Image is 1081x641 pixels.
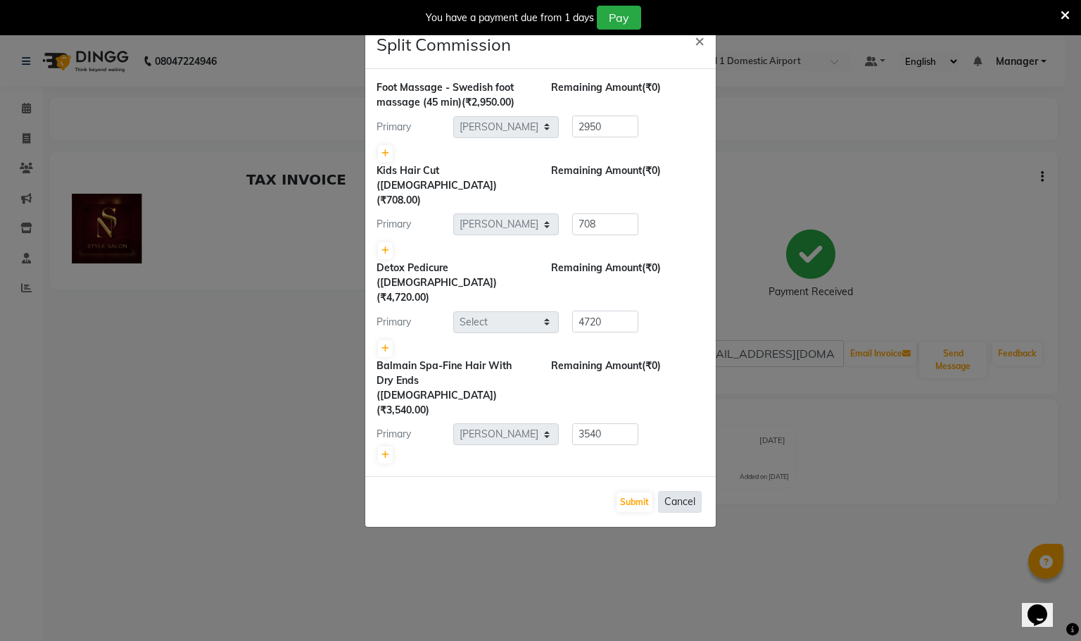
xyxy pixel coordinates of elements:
[241,28,457,49] h3: NS Style Salon
[695,30,704,51] span: ×
[597,6,641,30] button: Pay
[551,164,642,177] span: Remaining Amount
[8,6,457,23] h2: TAX INVOICE
[642,81,661,94] span: (₹0)
[1022,585,1067,627] iframe: chat widget
[658,491,702,513] button: Cancel
[551,81,642,94] span: Remaining Amount
[366,120,453,135] div: Primary
[366,315,453,330] div: Primary
[551,359,642,372] span: Remaining Amount
[241,70,457,85] p: GSTIN : 27ABECS9695M1ZA
[642,164,661,177] span: (₹0)
[377,261,497,289] span: Detox Pedicure ([DEMOGRAPHIC_DATA])
[241,55,457,70] p: [STREET_ADDRESS]
[426,11,594,25] div: You have a payment due from 1 days
[642,261,661,274] span: (₹0)
[377,359,512,402] span: Balmain Spa-Fine Hair With Dry Ends ([DEMOGRAPHIC_DATA])
[377,164,497,192] span: Kids Hair Cut ([DEMOGRAPHIC_DATA])
[683,20,716,60] button: Close
[241,85,457,99] p: Contact : [PHONE_NUMBER]
[642,359,661,372] span: (₹0)
[377,194,421,206] span: (₹708.00)
[366,427,453,442] div: Primary
[377,32,511,57] h4: Split Commission
[377,404,429,416] span: (₹3,540.00)
[462,96,514,108] span: (₹2,950.00)
[366,217,453,232] div: Primary
[551,261,642,274] span: Remaining Amount
[377,291,429,304] span: (₹4,720.00)
[617,492,652,512] button: Submit
[377,81,514,108] span: Foot Massage - Swedish foot massage (45 min)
